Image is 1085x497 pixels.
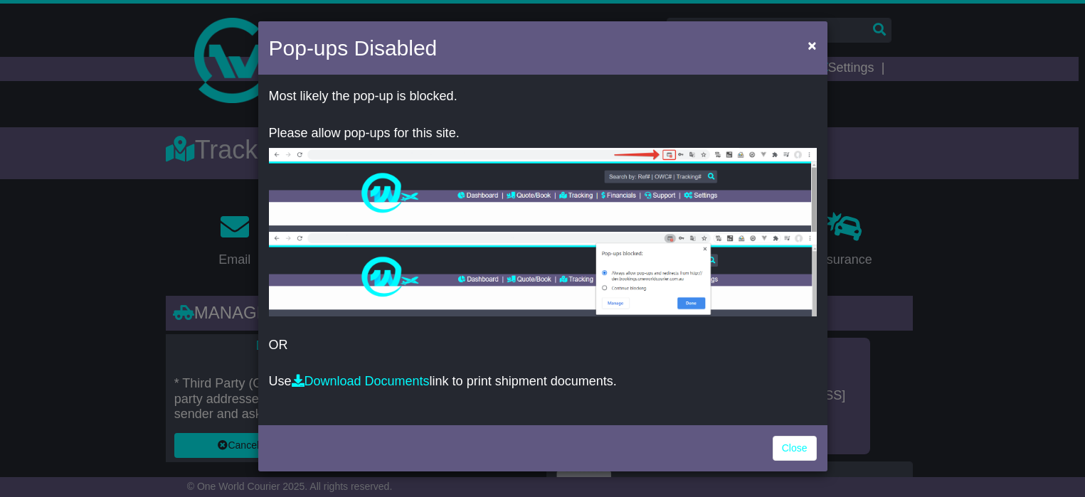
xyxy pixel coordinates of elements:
[258,78,827,422] div: OR
[269,232,817,316] img: allow-popup-2.png
[773,436,817,461] a: Close
[269,89,817,105] p: Most likely the pop-up is blocked.
[269,32,438,64] h4: Pop-ups Disabled
[808,37,816,53] span: ×
[800,31,823,60] button: Close
[269,374,817,390] p: Use link to print shipment documents.
[269,126,817,141] p: Please allow pop-ups for this site.
[269,148,817,232] img: allow-popup-1.png
[292,374,430,388] a: Download Documents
